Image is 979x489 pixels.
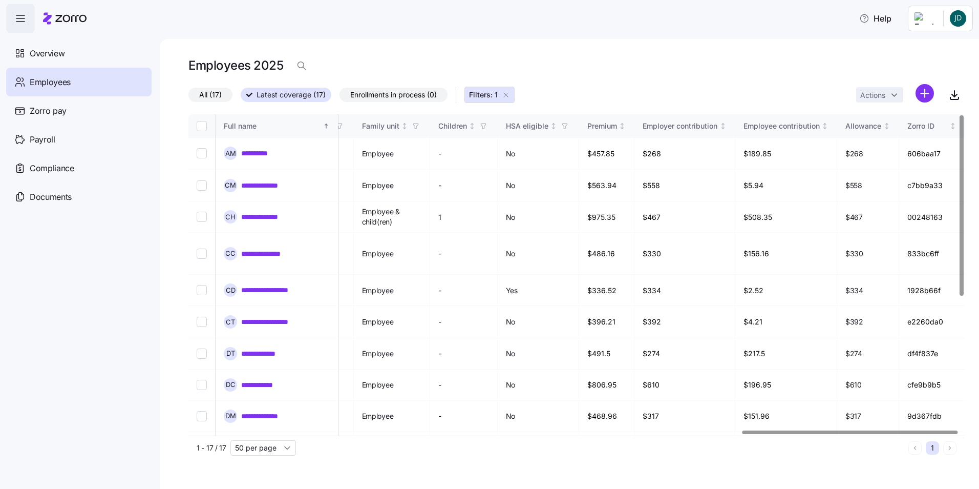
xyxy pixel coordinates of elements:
button: 1 [926,441,939,455]
span: D C [226,381,236,388]
td: 833bc6ff [899,233,965,275]
td: - [430,138,498,170]
div: Not sorted [821,123,828,130]
span: Employee [362,249,394,259]
span: No [506,317,515,327]
td: cfe9b9b5 [899,370,965,401]
span: No [506,149,515,159]
h1: Employees 2025 [188,57,283,73]
span: D T [226,350,235,357]
td: 606baa17 [899,138,965,170]
input: Select record 7 [197,349,207,359]
button: Actions [856,87,903,103]
span: Filters: 1 [469,90,498,100]
span: Yes [506,286,518,296]
div: Not sorted [469,123,476,130]
td: $4.21 [735,306,838,338]
span: Employee [362,180,394,191]
div: Not sorted [401,123,408,130]
div: Not sorted [883,123,890,130]
div: Employee contribution [743,120,820,132]
td: $610 [634,370,735,401]
td: c7bb9a33 [899,170,965,201]
span: $610 [845,380,862,390]
div: Sorted ascending [323,123,330,130]
td: $457.85 [579,138,635,170]
span: $274 [845,349,862,359]
span: $330 [845,249,863,259]
span: $467 [845,212,863,222]
span: No [506,212,515,222]
input: Select record 2 [197,180,207,191]
span: Employee [362,411,394,421]
span: Employee [362,149,394,159]
span: $558 [845,180,862,191]
td: $558 [634,170,735,201]
a: Compliance [6,154,152,182]
span: Enrollments in process (0) [350,88,437,101]
div: Family unit [362,120,399,132]
td: $274 [634,338,735,370]
a: Payroll [6,125,152,154]
td: $156.16 [735,233,838,275]
td: 9d367fdb [899,401,965,432]
td: - [430,306,498,338]
div: Allowance [845,120,881,132]
span: $334 [845,286,863,296]
span: C C [225,250,236,257]
span: A M [225,150,236,157]
span: No [506,411,515,421]
td: - [430,170,498,201]
span: 1 [438,212,441,222]
span: C D [226,287,236,294]
input: Select record 1 [197,148,207,158]
div: Not sorted [619,123,626,130]
th: HSA eligibleNot sorted [498,114,579,138]
span: Help [859,12,891,25]
input: Select all records [197,121,207,131]
button: Previous page [908,441,922,455]
a: Documents [6,182,152,211]
div: Employer contribution [643,120,717,132]
span: Zorro pay [30,105,67,117]
div: Not sorted [550,123,557,130]
button: Next page [943,441,956,455]
td: $468.96 [579,401,635,432]
td: $467 [634,201,735,233]
td: $396.21 [579,306,635,338]
div: Not sorted [719,123,727,130]
td: df4f837e [899,338,965,370]
td: $196.95 [735,370,838,401]
span: $268 [845,149,863,159]
div: Children [438,120,467,132]
span: C T [226,319,235,325]
span: No [506,249,515,259]
span: Employee [362,380,394,390]
th: Employee contributionNot sorted [735,114,838,138]
td: $486.16 [579,233,635,275]
input: Select record 5 [197,285,207,295]
td: $392 [634,306,735,338]
svg: add icon [916,84,934,103]
td: $5.94 [735,170,838,201]
td: $217.5 [735,338,838,370]
span: Overview [30,47,65,60]
th: PremiumNot sorted [579,114,635,138]
td: $2.52 [735,275,838,306]
span: Employee & child(ren) [362,207,421,228]
span: No [506,180,515,191]
td: 1928b66f [899,275,965,306]
td: e2260da0 [899,306,965,338]
td: - [430,275,498,306]
th: Full nameSorted ascending [216,114,338,138]
button: Filters: 1 [464,87,515,103]
img: Employer logo [914,12,935,25]
input: Select record 3 [197,212,207,222]
td: 00248163 [899,201,965,233]
div: Full name [224,120,321,132]
div: HSA eligible [506,120,548,132]
span: Latest coverage (17) [257,88,326,101]
td: $151.96 [735,401,838,432]
input: Select record 9 [197,411,207,421]
span: C H [225,214,236,220]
